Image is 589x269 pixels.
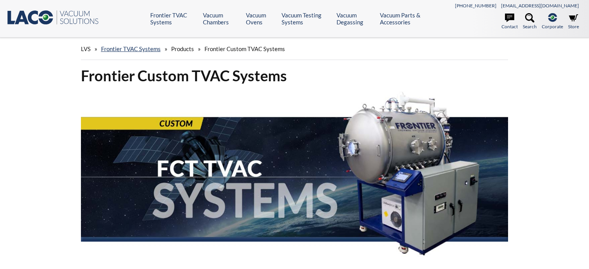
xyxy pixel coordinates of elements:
a: [PHONE_NUMBER] [455,3,496,9]
a: Store [568,13,579,30]
span: Frontier Custom TVAC Systems [204,45,285,52]
span: Products [171,45,194,52]
a: Vacuum Ovens [246,12,276,26]
a: Vacuum Chambers [203,12,240,26]
img: FCT TVAC Systems header [81,91,508,262]
a: Frontier TVAC Systems [101,45,161,52]
a: Contact [501,13,518,30]
h1: Frontier Custom TVAC Systems [81,66,508,85]
a: [EMAIL_ADDRESS][DOMAIN_NAME] [501,3,579,9]
a: Vacuum Testing Systems [282,12,331,26]
a: Frontier TVAC Systems [150,12,197,26]
a: Vacuum Degassing [337,12,374,26]
a: Search [523,13,537,30]
div: » » » [81,38,508,60]
span: LVS [81,45,91,52]
a: Vacuum Parts & Accessories [380,12,437,26]
span: Corporate [542,23,563,30]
